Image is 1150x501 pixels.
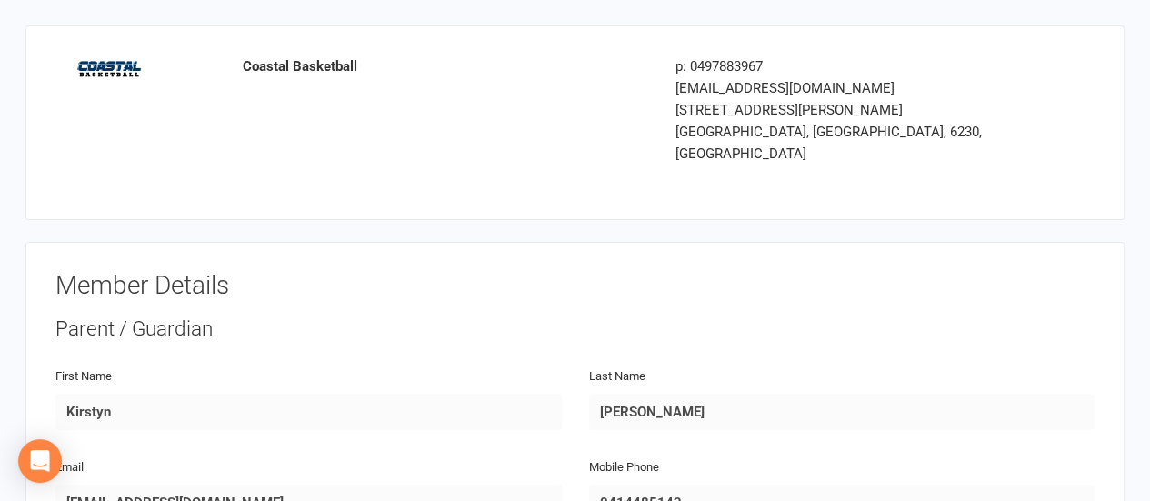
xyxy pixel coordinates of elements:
strong: Coastal Basketball [243,58,357,75]
div: Parent / Guardian [55,315,1095,344]
div: [STREET_ADDRESS][PERSON_NAME] [675,99,995,121]
label: Email [55,458,84,477]
div: [EMAIL_ADDRESS][DOMAIN_NAME] [675,77,995,99]
div: [GEOGRAPHIC_DATA], [GEOGRAPHIC_DATA], 6230, [GEOGRAPHIC_DATA] [675,121,995,165]
label: Last Name [589,367,645,386]
label: First Name [55,367,112,386]
div: p: 0497883967 [675,55,995,77]
img: 74a5bf6d-d032-4320-b41c-aafd28c8ae70.png [69,55,151,82]
div: Open Intercom Messenger [18,439,62,483]
label: Mobile Phone [589,458,659,477]
h3: Member Details [55,272,1095,300]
